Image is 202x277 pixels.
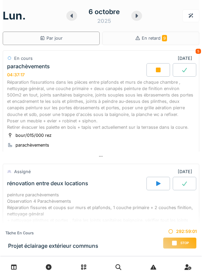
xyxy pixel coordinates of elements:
[89,7,120,17] div: 6 octobre
[178,55,195,62] div: [DATE]
[162,35,167,41] span: 9
[7,79,195,131] div: Réparation fissurations dans les pièces entre plafonds et murs de chaque chambre , nettoyage géné...
[97,17,111,25] div: 2025
[5,230,98,236] div: Tâche en cours
[7,72,25,77] div: 04:37:17
[8,243,98,249] h3: Projet éclairage extérieur communs
[7,180,88,187] div: rénovation entre deux locations
[196,49,201,54] div: 5
[163,228,197,235] div: 292:59:01
[3,9,26,22] h1: lun.
[40,35,63,41] div: Par jour
[15,132,52,138] div: bour/015/000 rez
[7,192,195,243] div: peinture parachèvements Observation 4 Parachèvements Réparation fissures et coups sur murs et pla...
[15,142,49,148] div: parachèvements
[142,36,167,41] span: En retard
[14,55,33,62] div: En cours
[14,168,31,175] div: Assigné
[7,63,50,70] div: parachèvements
[178,168,195,175] div: [DATE]
[180,241,189,245] span: Stop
